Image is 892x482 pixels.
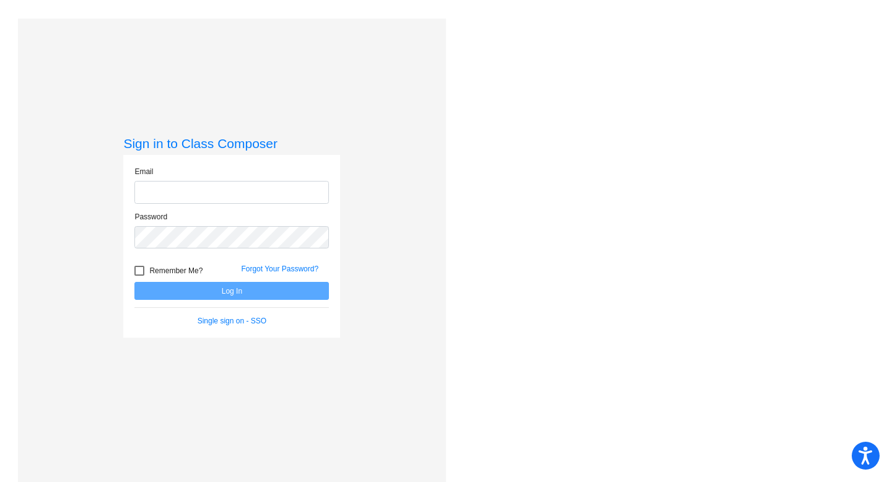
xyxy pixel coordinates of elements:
h3: Sign in to Class Composer [123,136,340,151]
a: Single sign on - SSO [198,317,266,325]
button: Log In [134,282,329,300]
label: Password [134,211,167,222]
a: Forgot Your Password? [241,265,318,273]
span: Remember Me? [149,263,203,278]
label: Email [134,166,153,177]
